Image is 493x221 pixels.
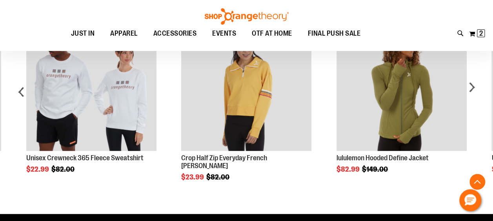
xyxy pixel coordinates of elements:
a: Product Page Link [181,20,311,152]
a: Unisex Crewneck 365 Fleece Sweatshirt [26,154,144,162]
button: Back To Top [469,174,485,190]
a: JUST IN [63,25,103,43]
a: EVENTS [204,25,244,43]
a: Product Page Link [26,20,156,152]
span: $22.99 [26,165,50,173]
img: Product image for Crop Half Zip Everyday French Terry Pullover [181,20,311,150]
a: Crop Half Zip Everyday French [PERSON_NAME] [181,154,267,170]
a: ACCESSORIES [146,25,205,43]
span: $149.00 [362,165,389,173]
span: $23.99 [181,173,205,181]
div: next [464,9,479,180]
span: 2 [479,29,483,37]
span: FINAL PUSH SALE [308,25,361,42]
a: Product Page Link [337,20,467,152]
span: ACCESSORIES [153,25,197,42]
a: lululemon Hooded Define Jacket [337,154,429,162]
img: Product image for Unisex Crewneck 365 Fleece Sweatshirt [26,20,156,150]
a: FINAL PUSH SALE [300,25,369,42]
img: Shop Orangetheory [204,8,290,25]
span: $82.00 [51,165,76,173]
span: $82.99 [337,165,361,173]
span: JUST IN [71,25,95,42]
span: EVENTS [212,25,236,42]
a: APPAREL [102,25,146,43]
div: prev [14,9,29,180]
span: $82.00 [206,173,231,181]
span: APPAREL [110,25,138,42]
a: OTF AT HOME [244,25,300,43]
span: OTF AT HOME [252,25,292,42]
button: Hello, have a question? Let’s chat. [459,189,481,211]
img: Product image for lululemon Hooded Define Jacket [337,20,467,150]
